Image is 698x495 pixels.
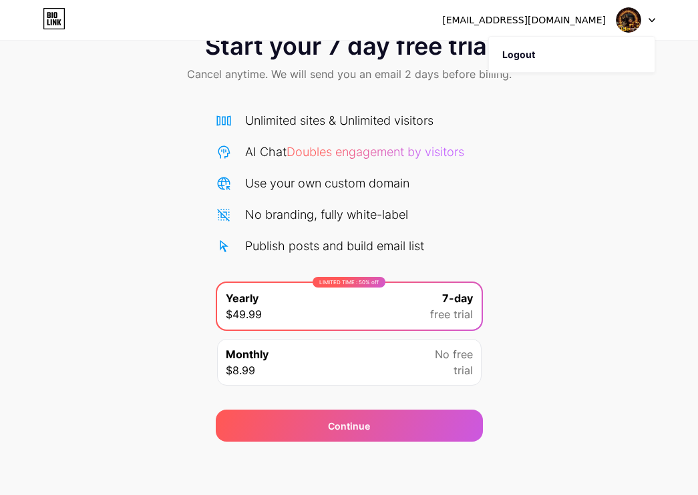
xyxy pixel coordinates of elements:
[245,111,433,129] div: Unlimited sites & Unlimited visitors
[328,419,370,433] div: Continue
[430,306,473,322] span: free trial
[435,346,473,362] span: No free
[245,174,409,192] div: Use your own custom domain
[245,143,464,161] div: AI Chat
[245,205,408,223] div: No branding, fully white-label
[226,362,255,378] span: $8.99
[226,346,269,362] span: Monthly
[205,33,493,59] span: Start your 7 day free trial
[616,7,641,33] img: idebetgasspoll
[187,66,512,82] span: Cancel anytime. We will send you an email 2 days before billing.
[442,290,473,306] span: 7-day
[442,13,606,27] div: [EMAIL_ADDRESS][DOMAIN_NAME]
[245,237,424,255] div: Publish posts and build email list
[313,277,385,288] div: LIMITED TIME : 50% off
[226,306,262,322] span: $49.99
[454,362,473,378] span: trial
[287,145,464,159] span: Doubles engagement by visitors
[489,37,655,73] li: Logout
[226,290,258,306] span: Yearly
